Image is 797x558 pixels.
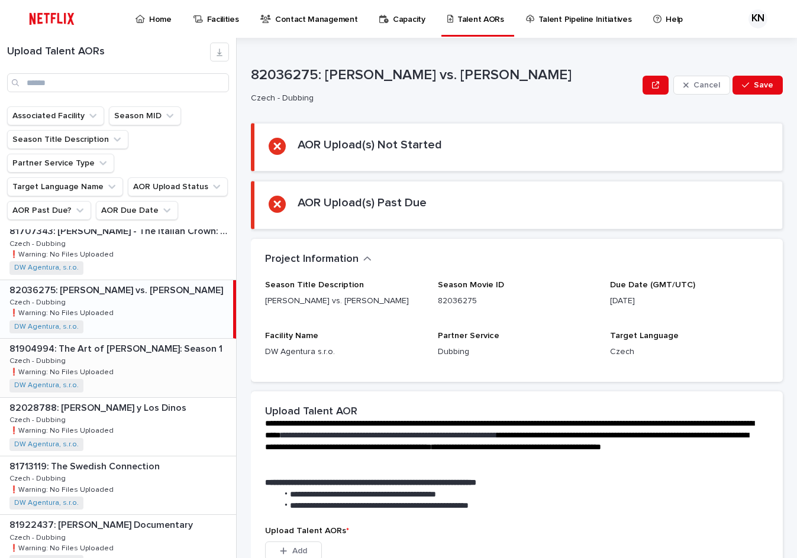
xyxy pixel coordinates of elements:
[7,201,91,220] button: AOR Past Due?
[265,295,424,307] p: [PERSON_NAME] vs. [PERSON_NAME]
[24,7,80,31] img: ifQbXi3ZQGMSEF7WDB7W
[9,248,116,259] p: ❗️Warning: No Files Uploaded
[610,346,769,358] p: Czech
[7,154,114,173] button: Partner Service Type
[14,440,79,449] a: DW Agentura, s.r.o.
[9,366,116,377] p: ❗️Warning: No Files Uploaded
[748,9,767,28] div: KN
[265,332,318,340] span: Facility Name
[128,177,228,196] button: AOR Upload Status
[251,67,638,84] p: 82036275: [PERSON_NAME] vs. [PERSON_NAME]
[610,332,679,340] span: Target Language
[14,499,79,507] a: DW Agentura, s.r.o.
[96,201,178,220] button: AOR Due Date
[265,346,424,358] p: DW Agentura s.r.o.
[7,130,128,149] button: Season Title Description
[438,332,499,340] span: Partner Service
[7,73,229,92] input: Search
[610,295,769,307] p: [DATE]
[9,459,162,472] p: 81713119: The Swedish Connection
[7,106,104,125] button: Associated Facility
[693,81,720,89] span: Cancel
[9,238,68,248] p: Czech - Dubbing
[265,253,359,266] h2: Project Information
[265,405,357,418] h2: Upload Talent AOR
[251,93,633,103] p: Czech - Dubbing
[754,81,773,89] span: Save
[610,281,695,289] span: Due Date (GMT/UTC)
[438,346,596,358] p: Dubbing
[109,106,181,125] button: Season MID
[9,355,68,365] p: Czech - Dubbing
[9,307,116,317] p: ❗️Warning: No Files Uploaded
[9,400,189,414] p: 82028788: [PERSON_NAME] y Los Dinos
[438,281,504,289] span: Season Movie ID
[292,547,307,555] span: Add
[9,472,68,483] p: Czech - Dubbing
[9,283,225,296] p: 82036275: [PERSON_NAME] vs. [PERSON_NAME]
[9,531,68,542] p: Czech - Dubbing
[14,381,79,390] a: DW Agentura, s.r.o.
[733,76,783,95] button: Save
[7,46,210,59] h1: Upload Talent AORs
[9,341,225,355] p: 81904994: The Art of [PERSON_NAME]: Season 1
[265,281,364,289] span: Season Title Description
[9,484,116,494] p: ❗️Warning: No Files Uploaded
[7,177,123,196] button: Target Language Name
[14,323,79,331] a: DW Agentura, s.r.o.
[9,542,116,553] p: ❗️Warning: No Files Uploaded
[298,196,427,210] h2: AOR Upload(s) Past Due
[9,296,68,307] p: Czech - Dubbing
[9,223,234,237] p: 81707343: Fabrizio Corona - The Italian Crown: Season 1
[265,253,372,266] button: Project Information
[673,76,730,95] button: Cancel
[9,414,68,424] p: Czech - Dubbing
[265,527,349,535] span: Upload Talent AORs
[9,424,116,435] p: ❗️Warning: No Files Uploaded
[438,295,596,307] p: 82036275
[298,138,442,152] h2: AOR Upload(s) Not Started
[9,517,195,531] p: 81922437: [PERSON_NAME] Documentary
[14,264,79,272] a: DW Agentura, s.r.o.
